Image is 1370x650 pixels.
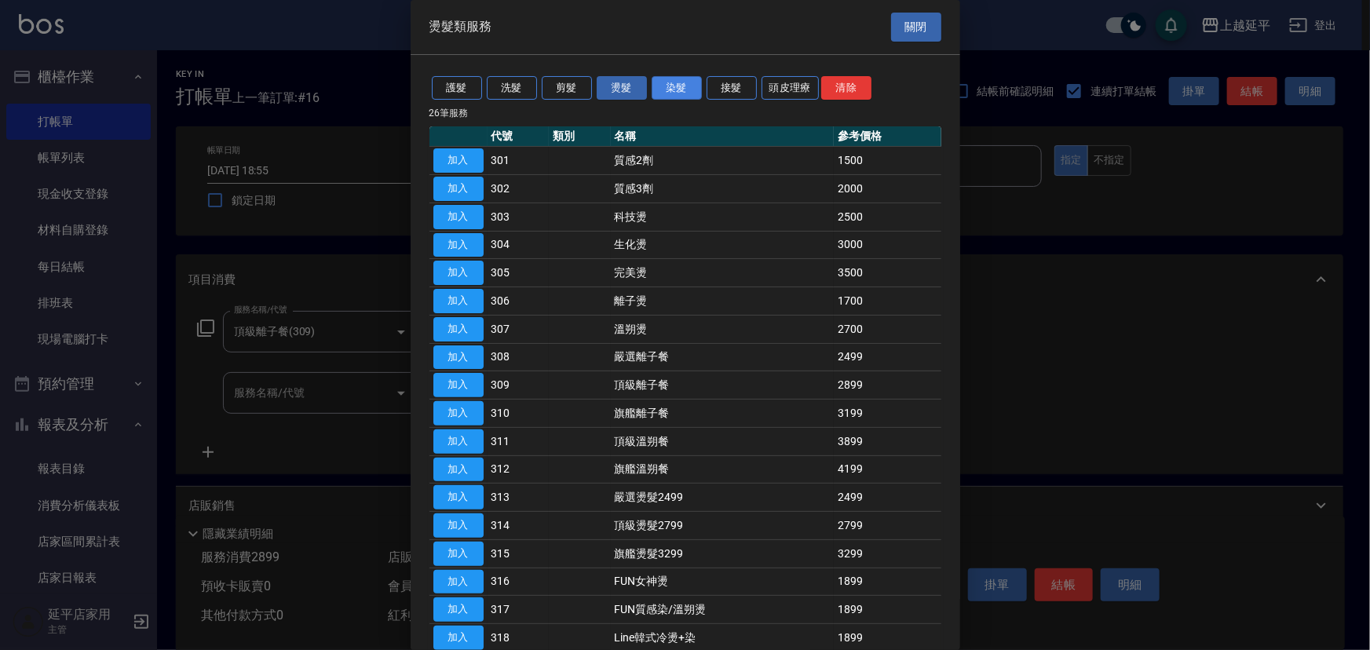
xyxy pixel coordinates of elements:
td: 3899 [834,427,941,455]
td: 1899 [834,596,941,624]
button: 加入 [433,513,484,538]
th: 代號 [488,126,550,147]
td: 2499 [834,484,941,512]
td: FUN質感染/溫朔燙 [611,596,835,624]
td: FUN女神燙 [611,568,835,596]
td: 2700 [834,315,941,343]
td: 312 [488,455,550,484]
th: 名稱 [611,126,835,147]
button: 加入 [433,458,484,482]
td: 311 [488,427,550,455]
button: 加入 [433,626,484,650]
td: 308 [488,343,550,371]
td: 頂級溫朔餐 [611,427,835,455]
button: 接髮 [707,76,757,100]
td: 1700 [834,287,941,316]
button: 加入 [433,205,484,229]
td: 3500 [834,259,941,287]
button: 加入 [433,485,484,509]
button: 加入 [433,317,484,341]
td: 完美燙 [611,259,835,287]
button: 清除 [821,76,871,100]
td: 旗艦溫朔餐 [611,455,835,484]
td: 310 [488,400,550,428]
td: 質感3劑 [611,175,835,203]
td: 302 [488,175,550,203]
td: 4199 [834,455,941,484]
td: 315 [488,539,550,568]
td: 2899 [834,371,941,400]
td: 嚴選離子餐 [611,343,835,371]
td: 307 [488,315,550,343]
button: 加入 [433,177,484,201]
td: 301 [488,147,550,175]
td: 頂級離子餐 [611,371,835,400]
td: 305 [488,259,550,287]
button: 加入 [433,597,484,622]
td: 1500 [834,147,941,175]
button: 加入 [433,401,484,425]
button: 加入 [433,429,484,454]
button: 加入 [433,233,484,257]
td: 頂級燙髮2799 [611,512,835,540]
td: 1899 [834,568,941,596]
td: 旗艦離子餐 [611,400,835,428]
td: 313 [488,484,550,512]
button: 加入 [433,148,484,173]
td: 生化燙 [611,231,835,259]
button: 染髮 [652,76,702,100]
button: 加入 [433,345,484,370]
td: 304 [488,231,550,259]
td: 2499 [834,343,941,371]
th: 參考價格 [834,126,941,147]
th: 類別 [549,126,611,147]
button: 關閉 [891,13,941,42]
td: 3199 [834,400,941,428]
td: 309 [488,371,550,400]
td: 旗艦燙髮3299 [611,539,835,568]
p: 26 筆服務 [429,106,941,120]
td: 質感2劑 [611,147,835,175]
button: 頭皮理療 [762,76,820,100]
button: 洗髮 [487,76,537,100]
button: 加入 [433,261,484,285]
td: 3299 [834,539,941,568]
button: 剪髮 [542,76,592,100]
button: 加入 [433,373,484,397]
td: 2000 [834,175,941,203]
button: 加入 [433,289,484,313]
button: 加入 [433,570,484,594]
td: 離子燙 [611,287,835,316]
td: 303 [488,203,550,231]
span: 燙髮類服務 [429,19,492,35]
td: 溫朔燙 [611,315,835,343]
td: 科技燙 [611,203,835,231]
td: 2500 [834,203,941,231]
td: 306 [488,287,550,316]
td: 316 [488,568,550,596]
td: 嚴選燙髮2499 [611,484,835,512]
td: 314 [488,512,550,540]
button: 加入 [433,542,484,566]
button: 護髮 [432,76,482,100]
button: 燙髮 [597,76,647,100]
td: 3000 [834,231,941,259]
td: 317 [488,596,550,624]
td: 2799 [834,512,941,540]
